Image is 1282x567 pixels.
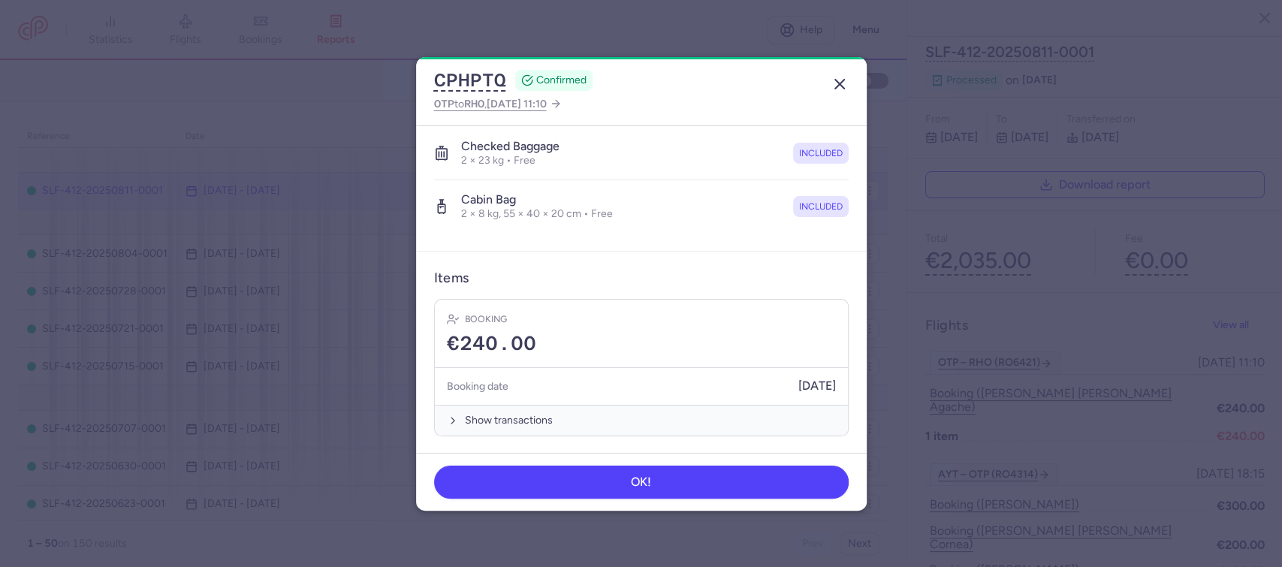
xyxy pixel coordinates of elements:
span: CONFIRMED [536,73,587,88]
div: Booking€240.00 [435,300,848,368]
button: Show transactions [435,405,848,436]
span: [DATE] 11:10 [487,98,547,110]
p: 2 × 23 kg • Free [461,154,560,167]
span: €240.00 [447,333,536,355]
span: included [799,199,843,214]
span: OK! [631,475,651,489]
button: OK! [434,466,849,499]
span: included [799,146,843,161]
span: to , [434,95,547,113]
h4: Cabin bag [461,192,613,207]
button: CPHPTQ [434,69,506,92]
span: OTP [434,98,454,110]
span: RHO [464,98,484,110]
h4: Checked baggage [461,139,560,154]
a: OTPtoRHO,[DATE] 11:10 [434,95,562,113]
span: [DATE] [798,379,836,393]
h4: Booking [465,312,507,327]
h5: Booking date [447,377,508,396]
h3: Items [434,270,469,287]
p: 2 × 8 kg, 55 × 40 × 20 cm • Free [461,207,613,221]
